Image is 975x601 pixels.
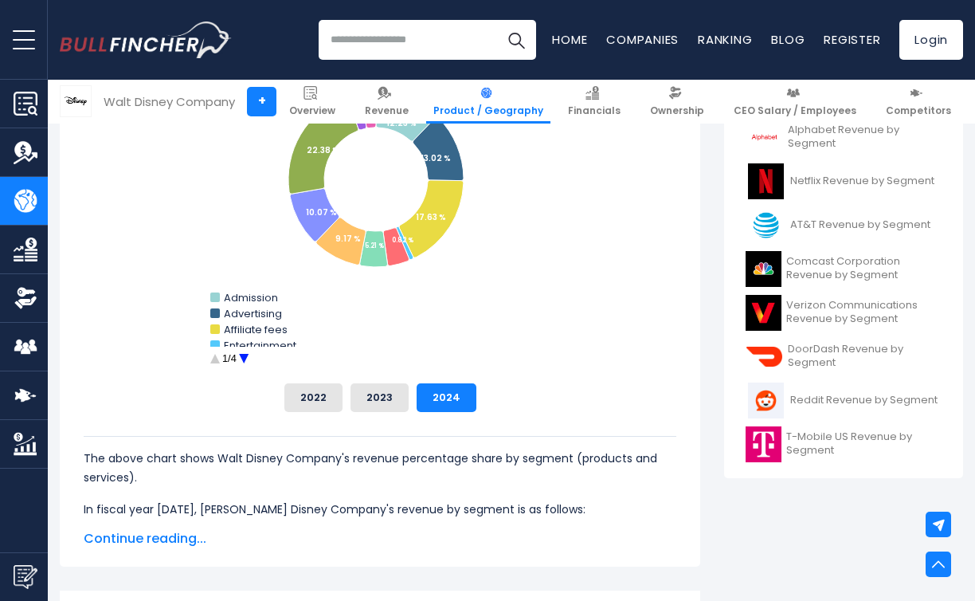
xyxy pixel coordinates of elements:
text: Admission [224,290,278,305]
button: 2024 [417,383,476,412]
a: Reddit Revenue by Segment [736,379,951,422]
button: 2023 [350,383,409,412]
span: Financials [568,104,621,117]
a: Verizon Communications Revenue by Segment [736,291,951,335]
a: Competitors [879,80,958,124]
tspan: 12.23 % [386,117,417,129]
span: Product / Geography [433,104,543,117]
a: Ownership [643,80,711,124]
a: Financials [561,80,628,124]
span: AT&T Revenue by Segment [790,218,930,232]
a: + [247,87,276,116]
a: Register [824,31,880,48]
span: DoorDash Revenue by Segment [788,343,942,370]
text: Entertainment [224,338,296,353]
img: DASH logo [746,339,783,375]
a: Ranking [698,31,752,48]
img: TMUS logo [746,426,781,462]
span: Netflix Revenue by Segment [790,175,934,188]
a: Netflix Revenue by Segment [736,159,951,203]
img: VZ logo [746,295,781,331]
a: Home [552,31,587,48]
a: T-Mobile US Revenue by Segment [736,422,951,466]
img: RDDT logo [746,383,785,418]
a: Login [899,20,963,60]
img: Ownership [14,286,37,310]
a: Product / Geography [426,80,550,124]
tspan: 22.38 % [307,144,339,156]
a: Go to homepage [60,22,231,58]
img: NFLX logo [746,163,785,199]
span: T-Mobile US Revenue by Segment [786,430,942,458]
text: Affiliate fees [224,322,288,337]
a: Comcast Corporation Revenue by Segment [736,247,951,291]
span: Overview [289,104,335,117]
span: Revenue [365,104,409,117]
a: Companies [606,31,679,48]
span: Continue reading... [84,529,676,548]
button: Search [496,20,536,60]
img: GOOGL logo [746,120,783,155]
a: Blog [771,31,805,48]
a: DoorDash Revenue by Segment [736,335,951,379]
a: CEO Salary / Employees [726,80,863,124]
tspan: 10.07 % [306,206,337,218]
span: Reddit Revenue by Segment [790,394,938,407]
span: Comcast Corporation Revenue by Segment [786,255,942,282]
p: The above chart shows Walt Disney Company's revenue percentage share by segment (products and ser... [84,449,676,487]
tspan: 5.21 % [365,242,384,250]
div: Walt Disney Company [104,92,235,111]
text: 1/4 [222,352,237,364]
tspan: 9.17 % [335,233,361,245]
button: 2022 [284,383,343,412]
tspan: 13.02 % [421,152,451,164]
span: Ownership [650,104,704,117]
tspan: 0.82 % [392,236,413,245]
svg: Walt Disney Company's Revenue Share by Segment [84,52,676,371]
a: Alphabet Revenue by Segment [736,116,951,159]
span: Alphabet Revenue by Segment [788,124,942,151]
span: CEO Salary / Employees [734,104,856,117]
img: Bullfincher logo [60,22,232,58]
img: CMCSA logo [746,251,781,287]
span: Verizon Communications Revenue by Segment [786,299,942,326]
span: Competitors [886,104,951,117]
p: In fiscal year [DATE], [PERSON_NAME] Disney Company's revenue by segment is as follows: [84,500,676,519]
tspan: 17.63 % [416,211,446,223]
img: T logo [746,207,785,243]
a: Revenue [358,80,416,124]
img: DIS logo [61,86,91,116]
a: Overview [282,80,343,124]
a: AT&T Revenue by Segment [736,203,951,247]
text: Advertising [224,306,282,321]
